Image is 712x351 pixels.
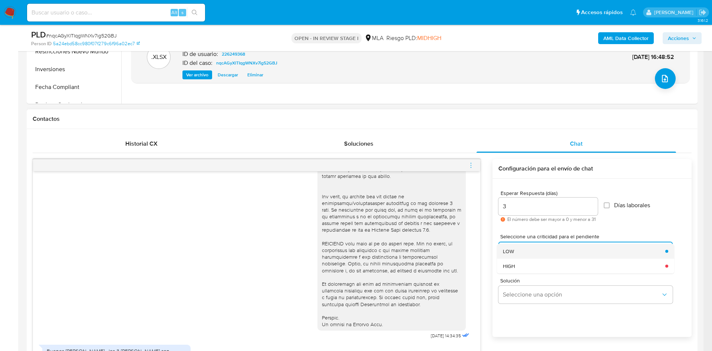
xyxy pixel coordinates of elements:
span: HIGH [503,263,515,269]
span: 226249368 [222,50,245,59]
span: Acciones [668,32,689,44]
span: Seleccione una criticidad para el pendiente [500,234,675,239]
p: mariaeugenia.sanchez@mercadolibre.com [654,9,696,16]
ul: Seleccione una criticidad para el pendiente [497,244,674,274]
span: Accesos rápidos [581,9,623,16]
a: 5a24ebd58cc980f07f279c6f96a02ec7 [53,40,140,47]
b: PLD [31,29,46,40]
button: Devices Geolocation [29,96,121,114]
button: Descargar [214,70,242,79]
button: Fecha Compliant [29,78,121,96]
span: Solución [500,278,675,283]
h3: Configuración para el envío de chat [498,165,686,172]
button: Eliminar [244,70,267,79]
span: LOW [503,248,514,255]
span: # nqcAGyXlTIqgWNXv7ig52GBJ [46,32,117,39]
h1: Contactos [33,115,692,123]
button: search-icon [187,7,202,18]
span: Alt [171,9,177,16]
button: AML Data Collector [598,32,654,44]
span: Días laborales [614,202,650,209]
p: .XLSX [151,53,167,61]
button: Ver archivo [182,70,212,79]
span: Seleccione una opción [503,291,661,298]
a: 226249368 [219,50,248,59]
button: Acciones [663,32,702,44]
button: Seleccione una opción [498,242,673,259]
input: Buscar usuario o caso... [27,8,205,17]
button: menu-action [468,156,474,174]
span: [DATE] 14:34:35 [431,333,461,339]
span: Chat [570,139,583,148]
button: Restricciones Nuevo Mundo [29,43,121,60]
span: Eliminar [247,71,263,79]
p: OPEN - IN REVIEW STAGE I [291,33,362,43]
span: Historial CX [125,139,158,148]
span: Descargar [218,71,238,79]
span: Esperar Respuesta (días) [501,191,600,196]
b: Person ID [31,40,52,47]
button: upload-file [655,68,676,89]
span: Ver archivo [186,71,208,79]
span: nqcAGyXlTIqgWNXv7ig52GBJ [216,59,277,67]
span: Soluciones [344,139,373,148]
p: ID del caso: [182,59,212,67]
span: El número debe ser mayor a 0 y menor a 31 [507,217,596,222]
div: MLA [365,34,383,42]
span: [DATE] 16:48:52 [632,53,674,61]
button: Inversiones [29,60,121,78]
a: Notificaciones [630,9,636,16]
p: ID de usuario: [182,50,218,58]
button: Seleccione una opción [498,286,673,304]
a: Salir [699,9,706,16]
span: MIDHIGH [417,34,441,42]
input: Días laborales [604,202,610,208]
input: days_to_wait [498,202,598,211]
b: AML Data Collector [603,32,649,44]
span: Riesgo PLD: [386,34,441,42]
a: nqcAGyXlTIqgWNXv7ig52GBJ [213,59,280,67]
span: s [181,9,184,16]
